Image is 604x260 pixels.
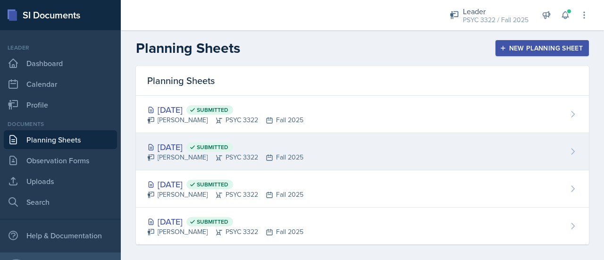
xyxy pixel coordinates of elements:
[463,15,528,25] div: PSYC 3322 / Fall 2025
[197,181,228,188] span: Submitted
[147,141,303,153] div: [DATE]
[4,75,117,93] a: Calendar
[136,170,589,208] a: [DATE] Submitted [PERSON_NAME]PSYC 3322Fall 2025
[4,130,117,149] a: Planning Sheets
[136,96,589,133] a: [DATE] Submitted [PERSON_NAME]PSYC 3322Fall 2025
[147,103,303,116] div: [DATE]
[136,66,589,96] div: Planning Sheets
[197,106,228,114] span: Submitted
[4,54,117,73] a: Dashboard
[147,115,303,125] div: [PERSON_NAME] PSYC 3322 Fall 2025
[197,143,228,151] span: Submitted
[136,133,589,170] a: [DATE] Submitted [PERSON_NAME]PSYC 3322Fall 2025
[4,172,117,191] a: Uploads
[463,6,528,17] div: Leader
[147,178,303,191] div: [DATE]
[495,40,589,56] button: New Planning Sheet
[147,227,303,237] div: [PERSON_NAME] PSYC 3322 Fall 2025
[147,190,303,200] div: [PERSON_NAME] PSYC 3322 Fall 2025
[4,43,117,52] div: Leader
[4,193,117,211] a: Search
[147,152,303,162] div: [PERSON_NAME] PSYC 3322 Fall 2025
[147,215,303,228] div: [DATE]
[136,208,589,244] a: [DATE] Submitted [PERSON_NAME]PSYC 3322Fall 2025
[4,151,117,170] a: Observation Forms
[4,120,117,128] div: Documents
[4,226,117,245] div: Help & Documentation
[197,218,228,226] span: Submitted
[502,44,583,52] div: New Planning Sheet
[4,95,117,114] a: Profile
[136,40,240,57] h2: Planning Sheets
